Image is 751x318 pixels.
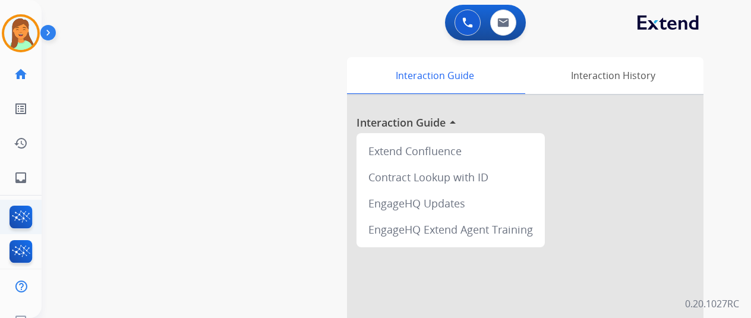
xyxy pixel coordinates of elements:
[685,297,739,311] p: 0.20.1027RC
[522,57,703,94] div: Interaction History
[4,17,37,50] img: avatar
[14,171,28,185] mat-icon: inbox
[361,138,540,164] div: Extend Confluence
[361,164,540,190] div: Contract Lookup with ID
[14,102,28,116] mat-icon: list_alt
[14,136,28,150] mat-icon: history
[347,57,522,94] div: Interaction Guide
[361,190,540,216] div: EngageHQ Updates
[14,67,28,81] mat-icon: home
[361,216,540,243] div: EngageHQ Extend Agent Training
